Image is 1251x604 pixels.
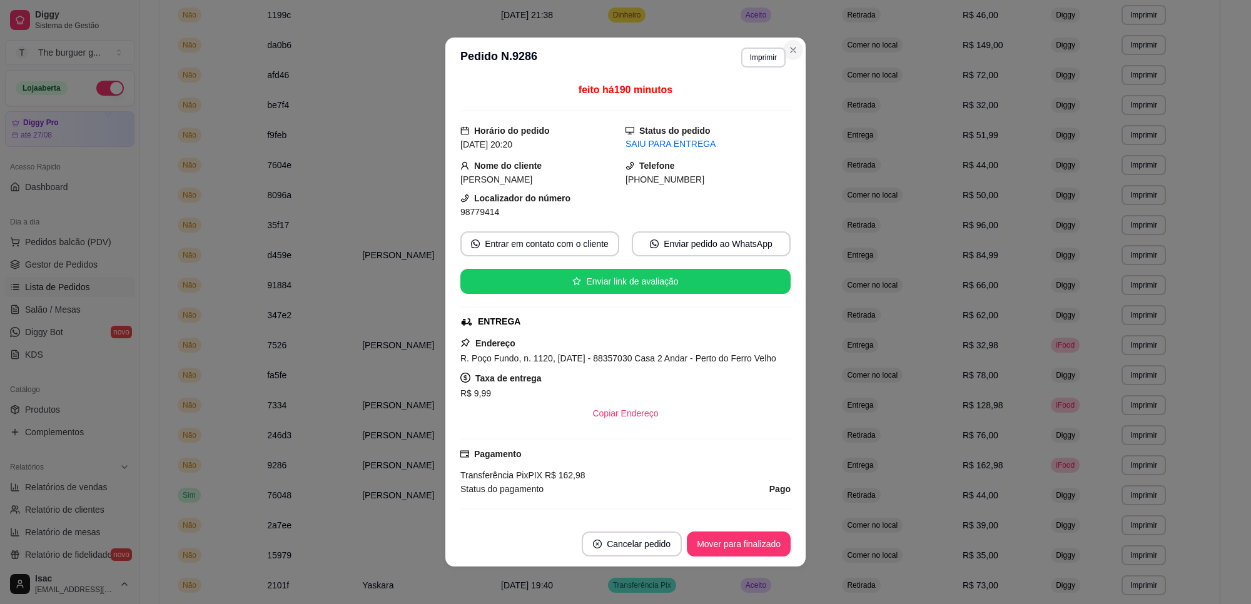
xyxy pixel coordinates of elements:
[460,470,542,480] span: Transferência Pix PIX
[460,207,499,217] span: 98779414
[639,126,711,136] strong: Status do pedido
[460,450,469,458] span: credit-card
[475,373,542,383] strong: Taxa de entrega
[769,484,791,494] strong: Pago
[474,126,550,136] strong: Horário do pedido
[460,353,776,363] span: R. Poço Fundo, n. 1120, [DATE] - 88357030 Casa 2 Andar - Perto do Ferro Velho
[783,40,803,60] button: Close
[478,315,520,328] div: ENTREGA
[639,161,675,171] strong: Telefone
[474,449,521,459] strong: Pagamento
[474,193,570,203] strong: Localizador do número
[475,338,515,348] strong: Endereço
[632,231,791,256] button: whats-appEnviar pedido ao WhatsApp
[572,277,581,286] span: star
[460,373,470,383] span: dollar
[460,174,532,184] span: [PERSON_NAME]
[460,482,544,496] span: Status do pagamento
[579,84,672,95] span: feito há 190 minutos
[625,126,634,135] span: desktop
[650,239,659,248] span: whats-app
[625,138,791,151] div: SAIU PARA ENTREGA
[460,231,619,256] button: whats-appEntrar em contato com o cliente
[460,194,469,203] span: phone
[460,161,469,170] span: user
[471,239,480,248] span: whats-app
[460,139,512,149] span: [DATE] 20:20
[542,470,585,480] span: R$ 162,98
[460,388,491,398] span: R$ 9,99
[593,540,602,548] span: close-circle
[460,48,537,68] h3: Pedido N. 9286
[625,174,704,184] span: [PHONE_NUMBER]
[460,269,791,294] button: starEnviar link de avaliação
[625,161,634,170] span: phone
[582,531,682,556] button: close-circleCancelar pedido
[460,338,470,348] span: pushpin
[741,48,786,68] button: Imprimir
[474,161,542,171] strong: Nome do cliente
[460,126,469,135] span: calendar
[687,531,791,556] button: Mover para finalizado
[582,401,668,426] button: Copiar Endereço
